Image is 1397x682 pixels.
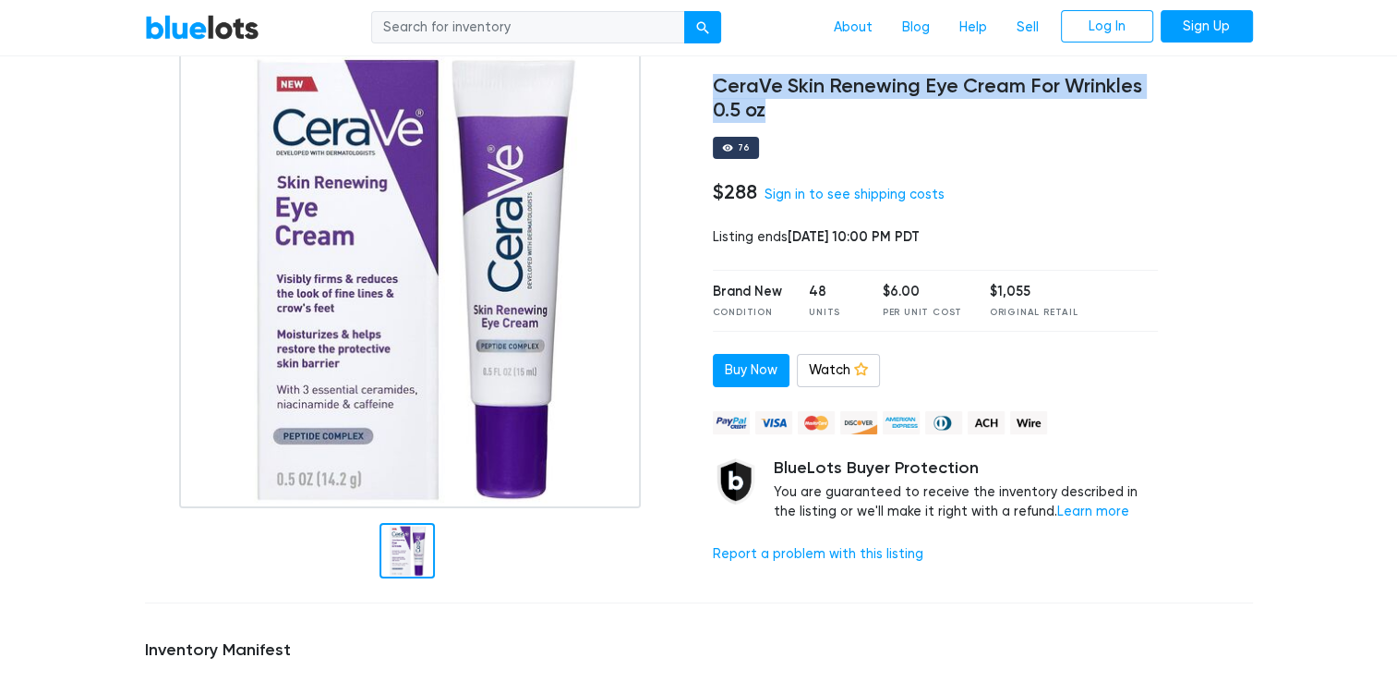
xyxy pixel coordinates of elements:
[713,458,759,505] img: buyer_protection_shield-3b65640a83011c7d3ede35a8e5a80bfdfaa6a97447f0071c1475b91a4b0b3d01.png
[809,306,855,320] div: Units
[713,546,923,562] a: Report a problem with this listing
[925,411,962,434] img: diners_club-c48f30131b33b1bb0e5d0e2dbd43a8bea4cb12cb2961413e2f4250e06c020426.png
[145,640,1253,661] h5: Inventory Manifest
[755,411,792,434] img: visa-79caf175f036a155110d1892330093d4c38f53c55c9ec9e2c3a54a56571784bb.png
[1057,504,1129,519] a: Learn more
[883,411,920,434] img: american_express-ae2a9f97a040b4b41f6397f7637041a5861d5f99d0716c09922aba4e24c8547d.png
[809,282,855,302] div: 48
[713,180,757,204] h4: $288
[968,411,1005,434] img: ach-b7992fed28a4f97f893c574229be66187b9afb3f1a8d16a4691d3d3140a8ab00.png
[371,11,685,44] input: Search for inventory
[713,75,1159,123] h4: CeraVe Skin Renewing Eye Cream For Wrinkles 0.5 oz
[945,10,1002,45] a: Help
[990,306,1078,320] div: Original Retail
[883,306,962,320] div: Per Unit Cost
[774,458,1159,522] div: You are guaranteed to receive the inventory described in the listing or we'll make it right with ...
[883,282,962,302] div: $6.00
[1161,10,1253,43] a: Sign Up
[887,10,945,45] a: Blog
[713,227,1159,248] div: Listing ends
[145,14,259,41] a: BlueLots
[798,411,835,434] img: mastercard-42073d1d8d11d6635de4c079ffdb20a4f30a903dc55d1612383a1b395dd17f39.png
[738,143,751,152] div: 76
[819,10,887,45] a: About
[1002,10,1054,45] a: Sell
[713,282,782,302] div: Brand New
[797,354,880,387] a: Watch
[1061,10,1153,43] a: Log In
[840,411,877,434] img: discover-82be18ecfda2d062aad2762c1ca80e2d36a4073d45c9e0ffae68cd515fbd3d32.png
[788,228,920,245] span: [DATE] 10:00 PM PDT
[774,458,1159,479] h5: BlueLots Buyer Protection
[179,46,641,508] img: 50ed13c7-565e-4418-8257-16257a651adb-1754878929.jpg
[1010,411,1047,434] img: wire-908396882fe19aaaffefbd8e17b12f2f29708bd78693273c0e28e3a24408487f.png
[713,306,782,320] div: Condition
[713,411,750,434] img: paypal_credit-80455e56f6e1299e8d57f40c0dcee7b8cd4ae79b9eccbfc37e2480457ba36de9.png
[990,282,1078,302] div: $1,055
[765,187,945,202] a: Sign in to see shipping costs
[713,354,789,387] a: Buy Now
